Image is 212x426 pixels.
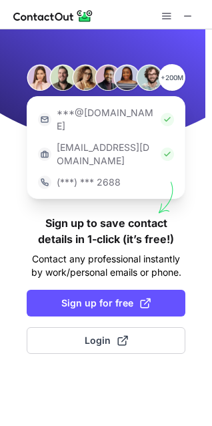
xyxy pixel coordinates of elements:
p: [EMAIL_ADDRESS][DOMAIN_NAME] [57,141,155,168]
span: Login [85,334,128,347]
button: Sign up for free [27,290,185,316]
img: Check Icon [161,113,174,126]
img: Check Icon [161,148,174,161]
img: Person #3 [72,64,99,91]
button: Login [27,327,185,354]
img: Person #1 [27,64,53,91]
img: Person #5 [113,64,140,91]
img: Person #6 [136,64,163,91]
img: https://contactout.com/extension/app/static/media/login-phone-icon.bacfcb865e29de816d437549d7f4cb... [38,176,51,189]
img: Person #4 [95,64,121,91]
p: ***@[DOMAIN_NAME] [57,106,155,133]
img: ContactOut v5.3.10 [13,8,93,24]
span: Sign up for free [61,296,151,310]
img: https://contactout.com/extension/app/static/media/login-work-icon.638a5007170bc45168077fde17b29a1... [38,148,51,161]
img: Person #2 [49,64,76,91]
p: Contact any professional instantly by work/personal emails or phone. [27,252,185,279]
p: +200M [159,64,185,91]
img: https://contactout.com/extension/app/static/media/login-email-icon.f64bce713bb5cd1896fef81aa7b14a... [38,113,51,126]
h1: Sign up to save contact details in 1-click (it’s free!) [27,215,185,247]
